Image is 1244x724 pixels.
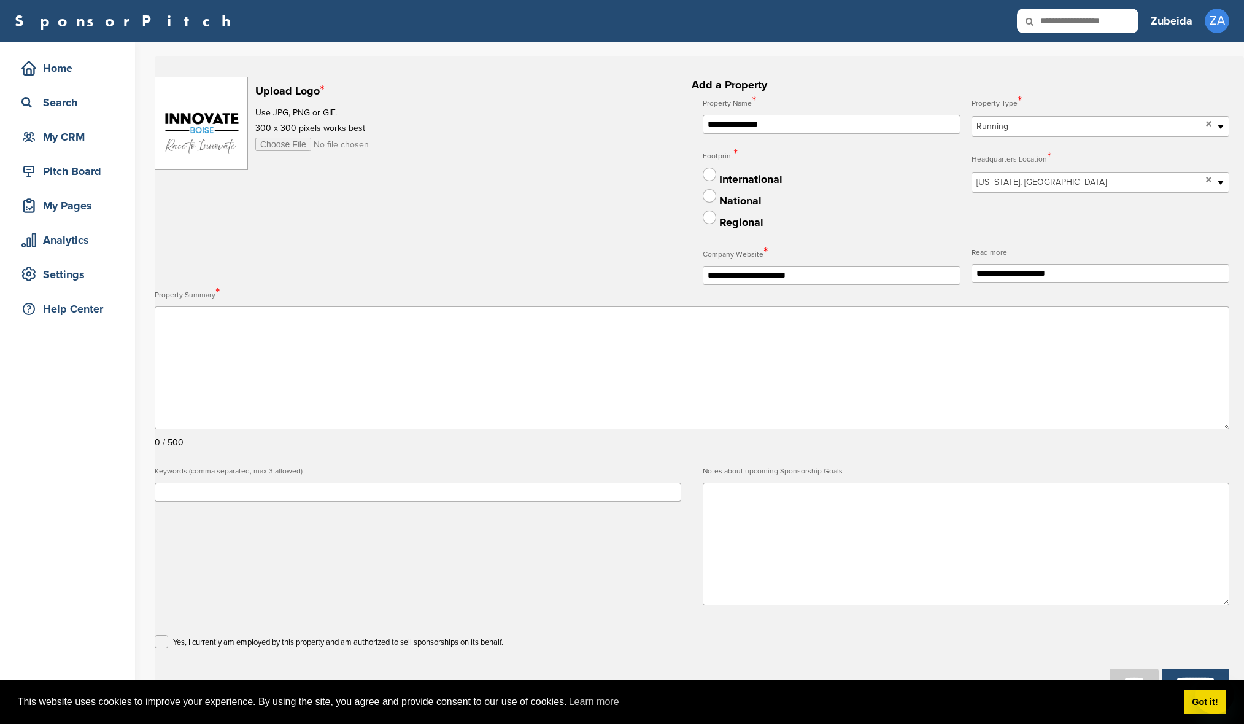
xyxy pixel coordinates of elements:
[719,171,782,188] div: International
[976,175,1201,190] span: [US_STATE], [GEOGRAPHIC_DATA]
[155,434,1229,451] div: 0 / 500
[18,229,123,251] div: Analytics
[155,77,1229,693] h2: Add a Property
[18,195,123,217] div: My Pages
[1205,9,1229,33] span: ZA
[12,226,123,254] a: Analytics
[173,635,503,650] p: Yes, I currently am employed by this property and am authorized to sell sponsorships on its behalf.
[1195,675,1234,714] iframe: Button to launch messaging window
[972,244,1229,261] label: Read more
[719,193,762,209] div: National
[18,160,123,182] div: Pitch Board
[255,105,443,120] p: Use JPG, PNG or GIF.
[255,82,443,99] h2: Upload Logo
[703,244,960,263] label: Company Website
[1151,12,1192,29] h3: Zubeida
[155,285,1229,303] label: Property Summary
[1184,690,1226,715] a: dismiss cookie message
[567,693,621,711] a: learn more about cookies
[703,146,960,165] label: Footprint
[972,149,1229,168] label: Headquarters Location
[12,260,123,289] a: Settings
[703,93,960,112] label: Property Name
[719,214,763,231] div: Regional
[18,263,123,286] div: Settings
[972,93,1229,112] label: Property Type
[1151,7,1192,34] a: Zubeida
[976,119,1201,134] span: Running
[703,463,1229,480] label: Notes about upcoming Sponsorship Goals
[12,192,123,220] a: My Pages
[255,120,443,136] p: 300 x 300 pixels works best
[18,298,123,320] div: Help Center
[18,57,123,79] div: Home
[18,693,1174,711] span: This website uses cookies to improve your experience. By using the site, you agree and provide co...
[12,54,123,82] a: Home
[18,126,123,148] div: My CRM
[18,91,123,114] div: Search
[12,123,123,151] a: My CRM
[12,157,123,185] a: Pitch Board
[12,295,123,323] a: Help Center
[155,463,681,480] label: Keywords (comma separated, max 3 allowed)
[12,88,123,117] a: Search
[15,13,239,29] a: SponsorPitch
[155,77,247,169] img: Screenshot%202025-08-10%20at%204.40.08%u202FPM.png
